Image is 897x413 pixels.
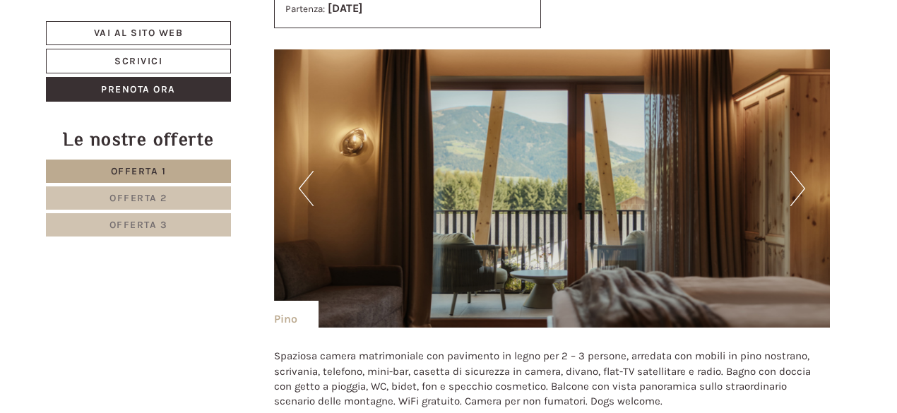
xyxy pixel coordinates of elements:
div: Buon giorno, come possiamo aiutarla? [11,38,229,81]
img: image [274,49,831,328]
div: Pino [274,301,319,328]
small: Partenza: [285,4,325,14]
small: 21:53 [21,68,222,78]
button: Next [790,171,805,206]
span: Offerta 2 [109,192,167,204]
div: Hotel B&B Feldmessner [21,41,222,52]
span: Offerta 1 [111,165,167,177]
a: Prenota ora [46,77,231,102]
button: Previous [299,171,314,206]
button: Invia [482,372,556,397]
a: Vai al sito web [46,21,231,45]
p: Spaziosa camera matrimoniale con pavimento in legno per 2 – 3 persone, arredata con mobili in pin... [274,349,831,409]
b: [DATE] [328,1,362,15]
a: Scrivici [46,49,231,73]
span: Offerta 3 [109,219,168,231]
div: Le nostre offerte [46,126,231,152]
div: mercoledì [239,11,316,35]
